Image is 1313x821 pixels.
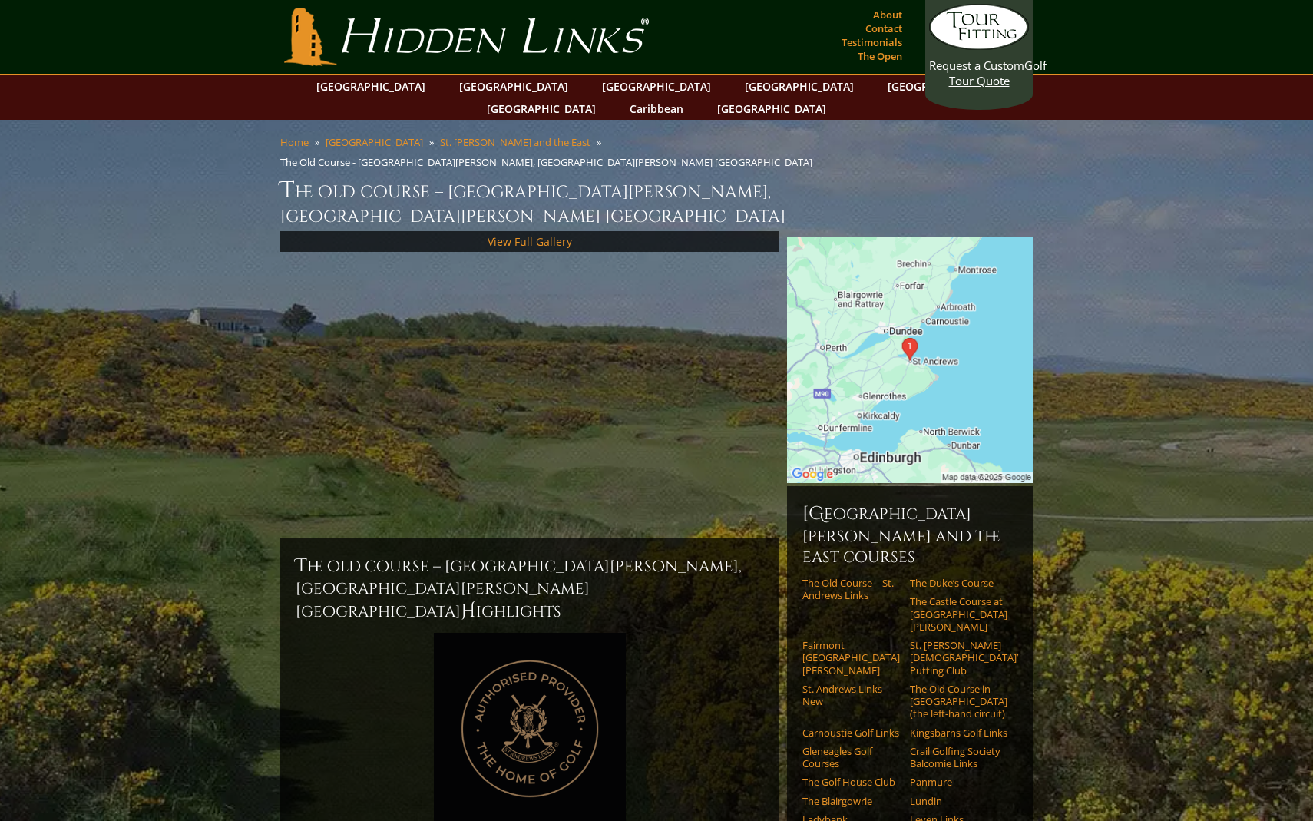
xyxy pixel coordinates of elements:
a: Contact [862,18,906,39]
a: The Old Course – St. Andrews Links [802,577,900,602]
h1: The Old Course – [GEOGRAPHIC_DATA][PERSON_NAME], [GEOGRAPHIC_DATA][PERSON_NAME] [GEOGRAPHIC_DATA] [280,175,1033,228]
a: The Open [854,45,906,67]
a: Kingsbarns Golf Links [910,727,1007,739]
a: [GEOGRAPHIC_DATA] [737,75,862,98]
a: St. [PERSON_NAME] [DEMOGRAPHIC_DATA]’ Putting Club [910,639,1007,677]
a: About [869,4,906,25]
a: The Duke’s Course [910,577,1007,589]
a: [GEOGRAPHIC_DATA] [880,75,1004,98]
a: The Golf House Club [802,776,900,788]
a: The Castle Course at [GEOGRAPHIC_DATA][PERSON_NAME] [910,595,1007,633]
a: [GEOGRAPHIC_DATA] [479,98,604,120]
a: Carnoustie Golf Links [802,727,900,739]
h6: [GEOGRAPHIC_DATA][PERSON_NAME] and the East Courses [802,502,1017,568]
a: Home [280,135,309,149]
a: [GEOGRAPHIC_DATA] [594,75,719,98]
a: [GEOGRAPHIC_DATA] [309,75,433,98]
a: [GEOGRAPHIC_DATA] [451,75,576,98]
a: [GEOGRAPHIC_DATA] [709,98,834,120]
a: Lundin [910,795,1007,807]
a: The Old Course in [GEOGRAPHIC_DATA] (the left-hand circuit) [910,683,1007,720]
a: The Blairgowrie [802,795,900,807]
a: St. Andrews Links–New [802,683,900,708]
a: Request a CustomGolf Tour Quote [929,4,1029,88]
a: Caribbean [622,98,691,120]
h2: The Old Course – [GEOGRAPHIC_DATA][PERSON_NAME], [GEOGRAPHIC_DATA][PERSON_NAME] [GEOGRAPHIC_DATA]... [296,554,764,624]
span: H [461,599,476,624]
a: St. [PERSON_NAME] and the East [440,135,590,149]
img: Google Map of St Andrews Links, St Andrews, United Kingdom [787,237,1033,483]
a: Crail Golfing Society Balcomie Links [910,745,1007,770]
a: [GEOGRAPHIC_DATA] [326,135,423,149]
a: View Full Gallery [488,234,572,249]
a: Fairmont [GEOGRAPHIC_DATA][PERSON_NAME] [802,639,900,677]
span: Request a Custom [929,58,1024,73]
li: The Old Course - [GEOGRAPHIC_DATA][PERSON_NAME], [GEOGRAPHIC_DATA][PERSON_NAME] [GEOGRAPHIC_DATA] [280,155,819,169]
a: Testimonials [838,31,906,53]
a: Gleneagles Golf Courses [802,745,900,770]
a: Panmure [910,776,1007,788]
